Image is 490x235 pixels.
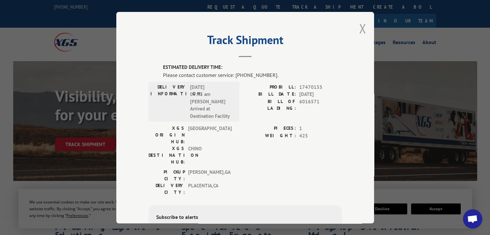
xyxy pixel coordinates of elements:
span: 17470155 [299,83,342,91]
span: 1 [299,125,342,132]
span: CHINO [188,145,232,165]
span: 6016571 [299,98,342,111]
span: [PERSON_NAME] , GA [188,169,232,182]
div: Please contact customer service: [PHONE_NUMBER]. [163,71,342,79]
label: DELIVERY INFORMATION: [150,83,187,120]
label: PROBILL: [245,83,296,91]
label: BILL DATE: [245,91,296,98]
h2: Track Shipment [149,35,342,48]
span: [GEOGRAPHIC_DATA] [188,125,232,145]
label: XGS ORIGIN HUB: [149,125,185,145]
span: PLACENTIA , CA [188,182,232,196]
div: Subscribe to alerts [156,213,334,222]
label: BILL OF LADING: [245,98,296,111]
label: PIECES: [245,125,296,132]
button: Close modal [359,20,366,37]
div: Open chat [463,209,482,229]
span: [DATE] 09:45 am [PERSON_NAME] Arrived at Destination Facility [190,83,234,120]
label: ESTIMATED DELIVERY TIME: [163,64,342,71]
label: DELIVERY CITY: [149,182,185,196]
span: 425 [299,132,342,139]
label: PICKUP CITY: [149,169,185,182]
label: WEIGHT: [245,132,296,139]
label: XGS DESTINATION HUB: [149,145,185,165]
span: [DATE] [299,91,342,98]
